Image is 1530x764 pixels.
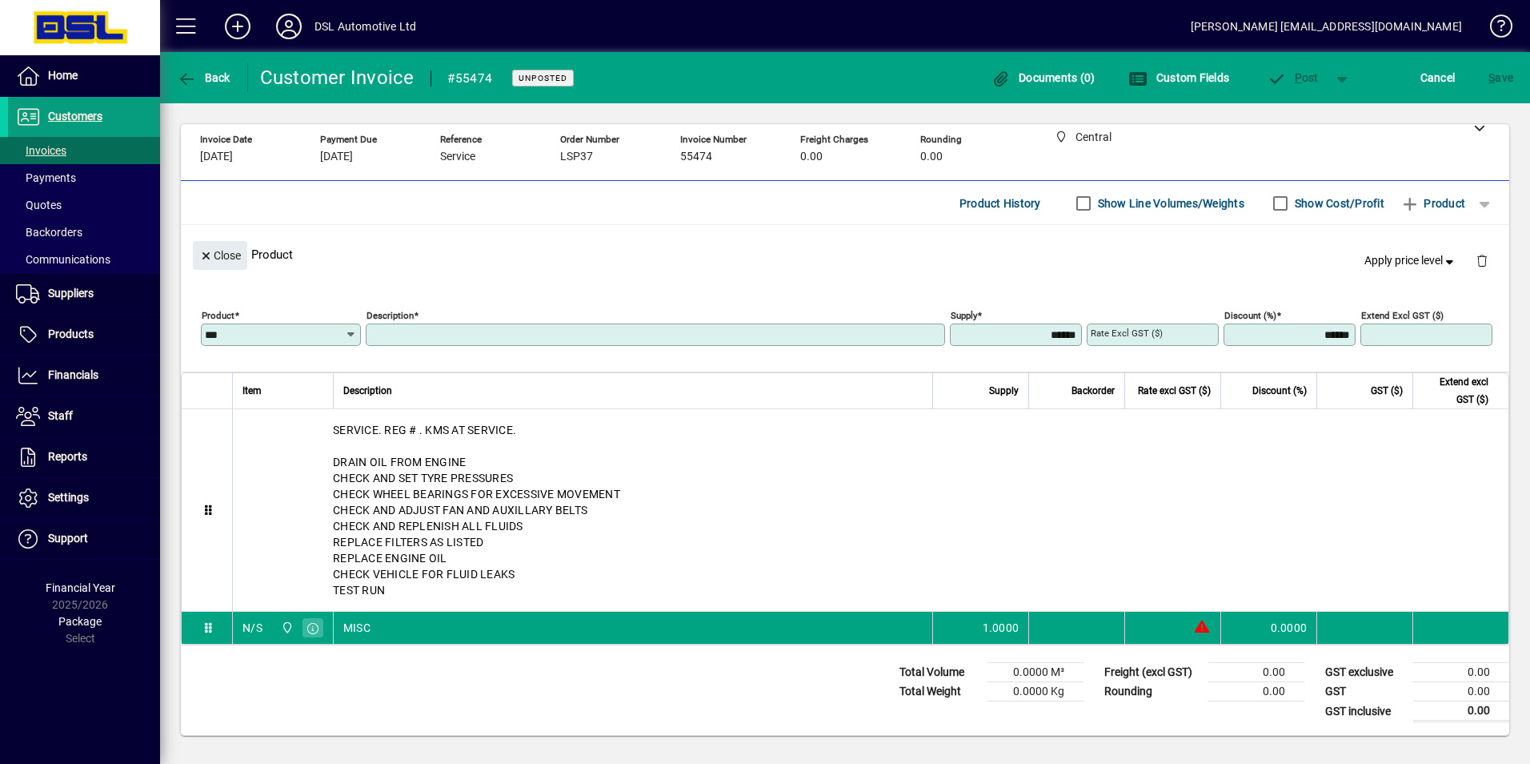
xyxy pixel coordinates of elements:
[1413,702,1509,722] td: 0.00
[160,63,248,92] app-page-header-button: Back
[48,450,87,463] span: Reports
[1420,65,1456,90] span: Cancel
[16,199,62,211] span: Quotes
[366,310,414,321] mat-label: Description
[1071,382,1115,400] span: Backorder
[212,12,263,41] button: Add
[193,241,247,270] button: Close
[202,310,234,321] mat-label: Product
[1252,382,1307,400] span: Discount (%)
[1392,189,1473,218] button: Product
[58,615,102,628] span: Package
[991,71,1095,84] span: Documents (0)
[173,63,234,92] button: Back
[1317,702,1413,722] td: GST inclusive
[1478,3,1510,55] a: Knowledge Base
[8,137,160,164] a: Invoices
[440,151,475,163] span: Service
[260,65,415,90] div: Customer Invoice
[48,287,94,300] span: Suppliers
[1423,373,1488,408] span: Extend excl GST ($)
[1413,663,1509,682] td: 0.00
[8,191,160,219] a: Quotes
[343,382,392,400] span: Description
[1259,63,1327,92] button: Post
[8,164,160,191] a: Payments
[189,247,251,262] app-page-header-button: Close
[1361,310,1444,321] mat-label: Extend excl GST ($)
[1091,328,1163,339] mat-label: Rate excl GST ($)
[200,151,233,163] span: [DATE]
[8,478,160,518] a: Settings
[48,110,102,123] span: Customers
[177,71,230,84] span: Back
[951,310,977,321] mat-label: Supply
[1488,71,1495,84] span: S
[1208,663,1304,682] td: 0.00
[1371,382,1403,400] span: GST ($)
[891,682,987,702] td: Total Weight
[1096,682,1208,702] td: Rounding
[1413,682,1509,702] td: 0.00
[48,532,88,545] span: Support
[1128,71,1229,84] span: Custom Fields
[953,189,1047,218] button: Product History
[1317,663,1413,682] td: GST exclusive
[800,151,823,163] span: 0.00
[16,226,82,239] span: Backorders
[181,225,1509,283] div: Product
[959,191,1041,216] span: Product History
[987,682,1083,702] td: 0.0000 Kg
[560,151,593,163] span: LSP37
[1400,191,1465,216] span: Product
[1484,63,1517,92] button: Save
[989,382,1019,400] span: Supply
[1488,65,1513,90] span: ave
[1224,310,1276,321] mat-label: Discount (%)
[48,328,94,340] span: Products
[8,274,160,314] a: Suppliers
[987,663,1083,682] td: 0.0000 M³
[983,620,1019,636] span: 1.0000
[48,69,78,82] span: Home
[1095,195,1244,211] label: Show Line Volumes/Weights
[1096,663,1208,682] td: Freight (excl GST)
[46,581,115,594] span: Financial Year
[242,382,262,400] span: Item
[1295,71,1302,84] span: P
[8,219,160,246] a: Backorders
[8,315,160,355] a: Products
[920,151,943,163] span: 0.00
[8,437,160,477] a: Reports
[1220,612,1316,644] td: 0.0000
[199,243,241,269] span: Close
[447,66,493,91] div: #55474
[1138,382,1211,400] span: Rate excl GST ($)
[1416,63,1460,92] button: Cancel
[519,73,567,83] span: Unposted
[1292,195,1384,211] label: Show Cost/Profit
[263,12,314,41] button: Profile
[1463,253,1501,267] app-page-header-button: Delete
[233,409,1508,611] div: SERVICE. REG # . KMS AT SERVICE. DRAIN OIL FROM ENGINE CHECK AND SET TYRE PRESSURES CHECK WHEEL B...
[891,663,987,682] td: Total Volume
[320,151,353,163] span: [DATE]
[1191,14,1462,39] div: [PERSON_NAME] [EMAIL_ADDRESS][DOMAIN_NAME]
[48,409,73,422] span: Staff
[1267,71,1319,84] span: ost
[16,171,76,184] span: Payments
[8,519,160,559] a: Support
[314,14,416,39] div: DSL Automotive Ltd
[8,246,160,273] a: Communications
[48,368,98,381] span: Financials
[48,491,89,504] span: Settings
[16,144,66,157] span: Invoices
[343,620,370,636] span: MISC
[8,56,160,96] a: Home
[242,620,262,636] div: N/S
[8,356,160,396] a: Financials
[1463,241,1501,279] button: Delete
[8,396,160,436] a: Staff
[1208,682,1304,702] td: 0.00
[987,63,1099,92] button: Documents (0)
